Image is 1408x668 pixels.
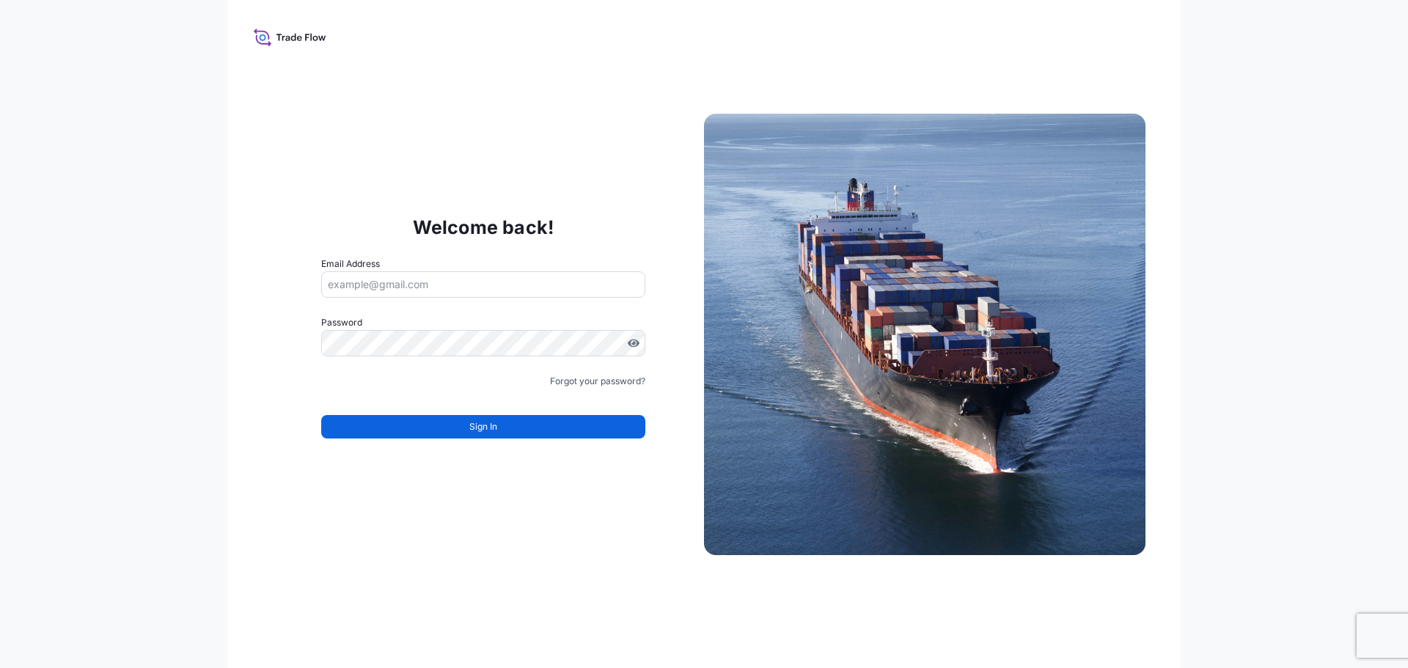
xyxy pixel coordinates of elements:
[628,337,639,349] button: Show password
[321,257,380,271] label: Email Address
[469,419,497,434] span: Sign In
[550,374,645,389] a: Forgot your password?
[321,315,645,330] label: Password
[704,114,1145,555] img: Ship illustration
[321,415,645,438] button: Sign In
[321,271,645,298] input: example@gmail.com
[413,216,554,239] p: Welcome back!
